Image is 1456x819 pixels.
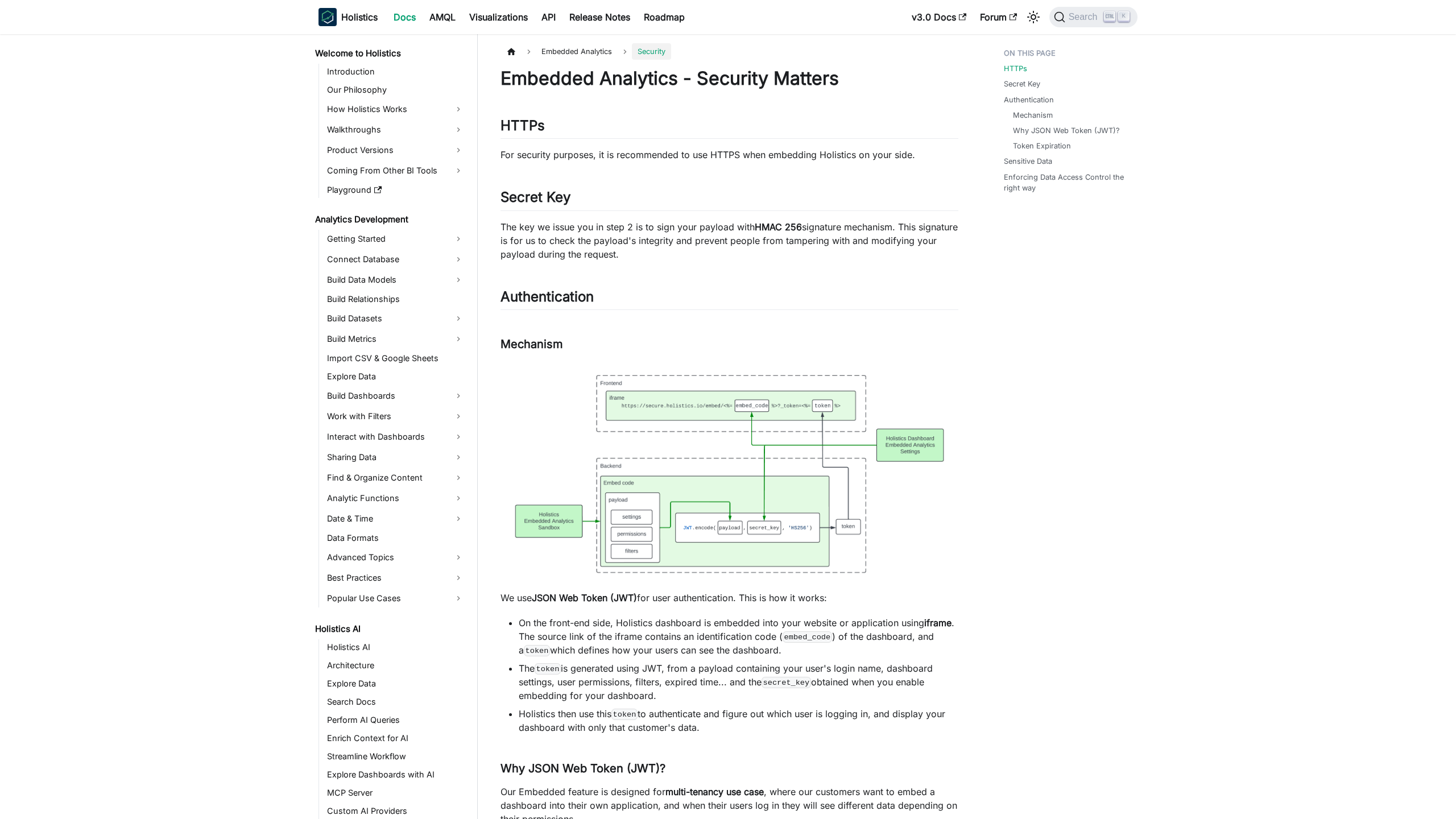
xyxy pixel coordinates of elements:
img: Holistics [318,8,337,26]
a: Coming From Other BI Tools [324,162,468,180]
a: Welcome to Holistics [312,45,468,61]
a: Enrich Context for AI [324,730,468,746]
button: Switch between dark and light mode (currently light mode) [1024,8,1043,26]
a: Streamline Workflow [324,748,468,764]
code: token [611,709,638,720]
li: The is generated using JWT, from a payload containing your user's login name, dashboard settings,... [519,661,958,702]
p: For security purposes, it is recommended to use HTTPS when embedding Holistics on your side. [500,148,958,162]
code: secret_key [762,677,811,688]
a: Best Practices [324,569,468,587]
a: Getting Started [324,230,468,248]
a: Forum [973,8,1024,26]
a: Visualizations [462,8,535,26]
a: Walkthroughs [324,121,468,139]
a: Popular Use Cases [324,589,468,607]
a: Home page [500,43,522,60]
a: Build Dashboards [324,387,468,405]
a: HTTPs [1004,63,1027,74]
a: Analytics Development [312,212,468,227]
a: HolisticsHolistics [318,8,378,26]
a: MCP Server [324,785,468,801]
span: Embedded Analytics [536,43,618,60]
a: Explore Dashboards with AI [324,767,468,783]
li: On the front-end side, Holistics dashboard is embedded into your website or application using . T... [519,616,958,657]
h3: Why JSON Web Token (JWT)? [500,762,958,776]
h2: Secret Key [500,189,958,210]
a: Connect Database [324,250,468,268]
a: Build Data Models [324,271,468,289]
span: Security [632,43,671,60]
code: token [524,645,550,656]
a: Token Expiration [1013,140,1071,151]
a: Introduction [324,64,468,80]
a: Our Philosophy [324,82,468,98]
li: Holistics then use this to authenticate and figure out which user is logging in, and display your... [519,707,958,734]
strong: iframe [924,617,952,628]
a: Why JSON Web Token (JWT)? [1013,125,1120,136]
a: Interact with Dashboards [324,428,468,446]
a: Secret Key [1004,78,1040,89]
a: Build Datasets [324,309,468,328]
a: Mechanism [1013,110,1053,121]
a: Sensitive Data [1004,156,1052,167]
h1: Embedded Analytics - Security Matters [500,67,958,90]
a: Explore Data [324,676,468,692]
a: How Holistics Works [324,100,468,118]
strong: JSON Web Token (JWT) [532,592,637,603]
a: Holistics AI [312,621,468,637]
a: API [535,8,562,26]
a: Enforcing Data Access Control the right way [1004,172,1131,193]
a: Analytic Functions [324,489,468,507]
a: Playground [324,182,468,198]
a: Date & Time [324,510,468,528]
a: Search Docs [324,694,468,710]
h3: Mechanism [500,337,958,351]
a: Build Relationships [324,291,468,307]
a: Docs [387,8,423,26]
h2: Authentication [500,288,958,310]
a: Architecture [324,657,468,673]
a: Build Metrics [324,330,468,348]
span: Search [1065,12,1105,22]
nav: Breadcrumbs [500,43,958,60]
a: v3.0 Docs [905,8,973,26]
p: The key we issue you in step 2 is to sign your payload with signature mechanism. This signature i... [500,220,958,261]
a: Custom AI Providers [324,803,468,819]
a: Product Versions [324,141,468,159]
a: Roadmap [637,8,692,26]
a: Import CSV & Google Sheets [324,350,468,366]
a: Advanced Topics [324,548,468,566]
a: Perform AI Queries [324,712,468,728]
code: token [535,663,561,675]
a: Explore Data [324,369,468,384]
a: Sharing Data [324,448,468,466]
a: Authentication [1004,94,1054,105]
a: Find & Organize Content [324,469,468,487]
a: Holistics AI [324,639,468,655]
button: Search (Ctrl+K) [1049,7,1137,27]
b: Holistics [341,10,378,24]
kbd: K [1118,11,1130,22]
nav: Docs sidebar [307,34,478,819]
h2: HTTPs [500,117,958,139]
a: AMQL [423,8,462,26]
p: We use for user authentication. This is how it works: [500,591,958,605]
code: embed_code [783,631,832,643]
a: Release Notes [562,8,637,26]
a: Data Formats [324,530,468,546]
strong: multi-tenancy use case [665,786,764,797]
strong: HMAC 256 [755,221,802,233]
a: Work with Filters [324,407,468,425]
